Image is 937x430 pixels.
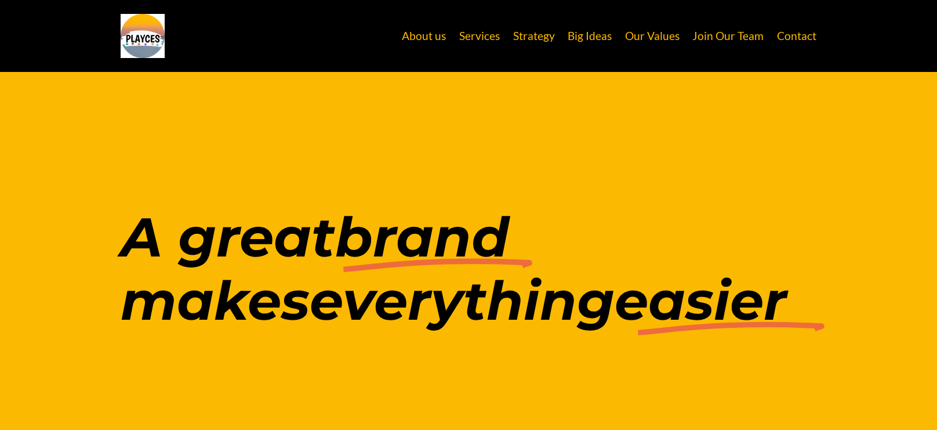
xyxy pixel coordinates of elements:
a: Strategy [513,25,555,47]
a: Services [459,25,500,47]
a: Big Ideas [568,25,612,47]
a: About us [402,25,446,47]
a: Contact [777,25,816,47]
a: Our Values [625,25,680,47]
em: A great [121,204,335,270]
a: Join Our Team [692,25,764,47]
em: brand [335,204,509,270]
em: easier [615,268,787,333]
em: makes [121,268,310,333]
em: everything [310,268,615,333]
img: Playces Creative | Make Your Brand Your Greatest Asset | Brand, Marketing &amp; Social Media Agen... [121,14,165,58]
